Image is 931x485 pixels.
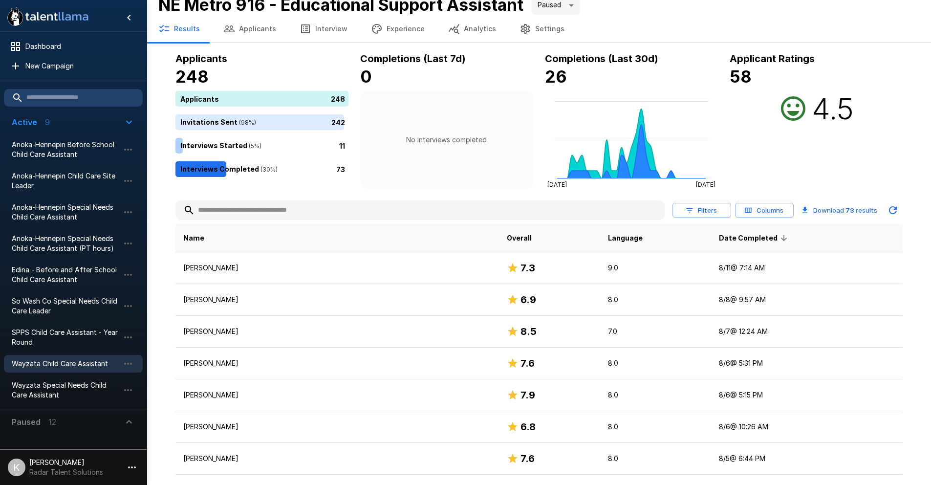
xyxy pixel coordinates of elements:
h6: 7.9 [520,387,535,403]
b: 248 [175,66,209,87]
b: 73 [845,206,854,214]
b: Completions (Last 30d) [545,53,658,65]
b: 26 [545,66,567,87]
span: Overall [507,232,532,244]
h6: 6.8 [520,419,536,435]
p: 9.0 [608,263,703,273]
p: 8.0 [608,295,703,305]
p: 8.0 [608,390,703,400]
button: Applicants [212,15,288,43]
button: Download 73 results [798,200,881,220]
p: 11 [339,140,345,151]
button: Analytics [436,15,508,43]
p: 8.0 [608,454,703,463]
h6: 8.5 [520,324,537,339]
p: [PERSON_NAME] [183,454,492,463]
p: [PERSON_NAME] [183,263,492,273]
p: No interviews completed [406,135,487,145]
td: 8/7 @ 12:24 AM [711,316,903,348]
td: 8/5 @ 6:44 PM [711,443,903,475]
button: Experience [359,15,436,43]
button: Interview [288,15,359,43]
button: Updated Today - 8:28 AM [883,200,903,220]
button: Results [147,15,212,43]
td: 8/8 @ 9:57 AM [711,284,903,316]
h6: 7.3 [520,260,535,276]
p: [PERSON_NAME] [183,327,492,336]
p: [PERSON_NAME] [183,390,492,400]
b: Completions (Last 7d) [360,53,466,65]
p: 248 [331,93,345,104]
span: Date Completed [719,232,790,244]
h6: 6.9 [520,292,536,308]
p: [PERSON_NAME] [183,422,492,432]
tspan: [DATE] [695,181,715,188]
b: 58 [730,66,752,87]
button: Columns [735,203,794,218]
h6: 7.6 [520,355,535,371]
p: 242 [331,117,345,127]
p: 73 [336,164,345,174]
span: Name [183,232,204,244]
td: 8/6 @ 5:31 PM [711,348,903,379]
b: 0 [360,66,372,87]
b: Applicants [175,53,227,65]
span: Language [608,232,643,244]
td: 8/6 @ 10:26 AM [711,411,903,443]
td: 8/11 @ 7:14 AM [711,252,903,284]
p: [PERSON_NAME] [183,358,492,368]
p: [PERSON_NAME] [183,295,492,305]
button: Filters [672,203,731,218]
tspan: [DATE] [547,181,567,188]
b: Applicant Ratings [730,53,815,65]
p: 8.0 [608,422,703,432]
p: 7.0 [608,327,703,336]
p: 8.0 [608,358,703,368]
h2: 4.5 [812,91,854,126]
h6: 7.6 [520,451,535,466]
td: 8/6 @ 5:15 PM [711,379,903,411]
button: Settings [508,15,576,43]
